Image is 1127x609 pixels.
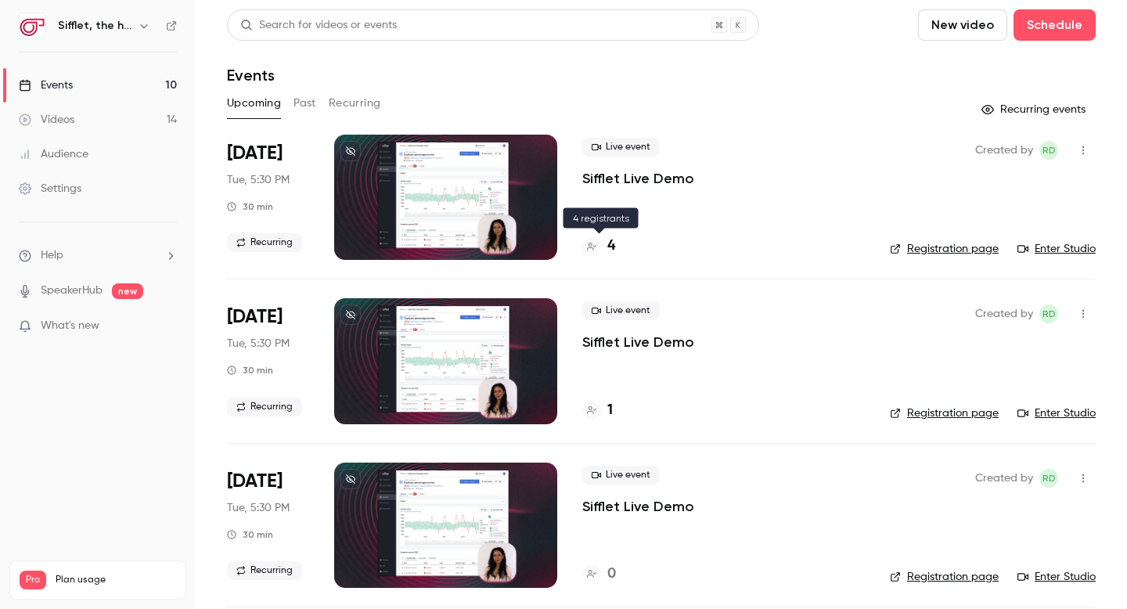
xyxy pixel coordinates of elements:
[227,398,302,416] span: Recurring
[58,18,131,34] h6: Sifflet, the holistic data observability platform
[227,463,309,588] div: Oct 14 Tue, 5:30 PM (Europe/Paris)
[582,333,694,351] a: Sifflet Live Demo
[20,571,46,589] span: Pro
[582,497,694,516] a: Sifflet Live Demo
[227,141,283,166] span: [DATE]
[19,247,177,264] li: help-dropdown-opener
[227,135,309,260] div: Sep 16 Tue, 5:30 PM (Europe/Paris)
[227,91,281,116] button: Upcoming
[227,500,290,516] span: Tue, 5:30 PM
[974,97,1096,122] button: Recurring events
[227,364,273,377] div: 30 min
[890,241,999,257] a: Registration page
[240,17,397,34] div: Search for videos or events
[41,283,103,299] a: SpeakerHub
[41,247,63,264] span: Help
[1039,469,1058,488] span: Romain Doutriaux
[1042,304,1056,323] span: RD
[19,181,81,196] div: Settings
[975,141,1033,160] span: Created by
[890,405,999,421] a: Registration page
[19,112,74,128] div: Videos
[1042,469,1056,488] span: RD
[918,9,1007,41] button: New video
[227,304,283,330] span: [DATE]
[227,200,273,213] div: 30 min
[56,574,176,586] span: Plan usage
[1017,569,1096,585] a: Enter Studio
[227,66,275,85] h1: Events
[607,236,615,257] h4: 4
[582,400,613,421] a: 1
[582,138,660,157] span: Live event
[227,336,290,351] span: Tue, 5:30 PM
[227,561,302,580] span: Recurring
[227,172,290,188] span: Tue, 5:30 PM
[293,91,316,116] button: Past
[582,169,694,188] a: Sifflet Live Demo
[1039,304,1058,323] span: Romain Doutriaux
[582,236,615,257] a: 4
[227,298,309,423] div: Sep 30 Tue, 5:30 PM (Europe/Paris)
[1042,141,1056,160] span: RD
[19,146,88,162] div: Audience
[329,91,381,116] button: Recurring
[607,400,613,421] h4: 1
[975,304,1033,323] span: Created by
[20,13,45,38] img: Sifflet, the holistic data observability platform
[158,319,177,333] iframe: Noticeable Trigger
[890,569,999,585] a: Registration page
[1039,141,1058,160] span: Romain Doutriaux
[227,233,302,252] span: Recurring
[607,564,616,585] h4: 0
[19,77,73,93] div: Events
[227,469,283,494] span: [DATE]
[582,301,660,320] span: Live event
[1017,241,1096,257] a: Enter Studio
[41,318,99,334] span: What's new
[227,528,273,541] div: 30 min
[1014,9,1096,41] button: Schedule
[112,283,143,299] span: new
[975,469,1033,488] span: Created by
[582,564,616,585] a: 0
[1017,405,1096,421] a: Enter Studio
[582,466,660,485] span: Live event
